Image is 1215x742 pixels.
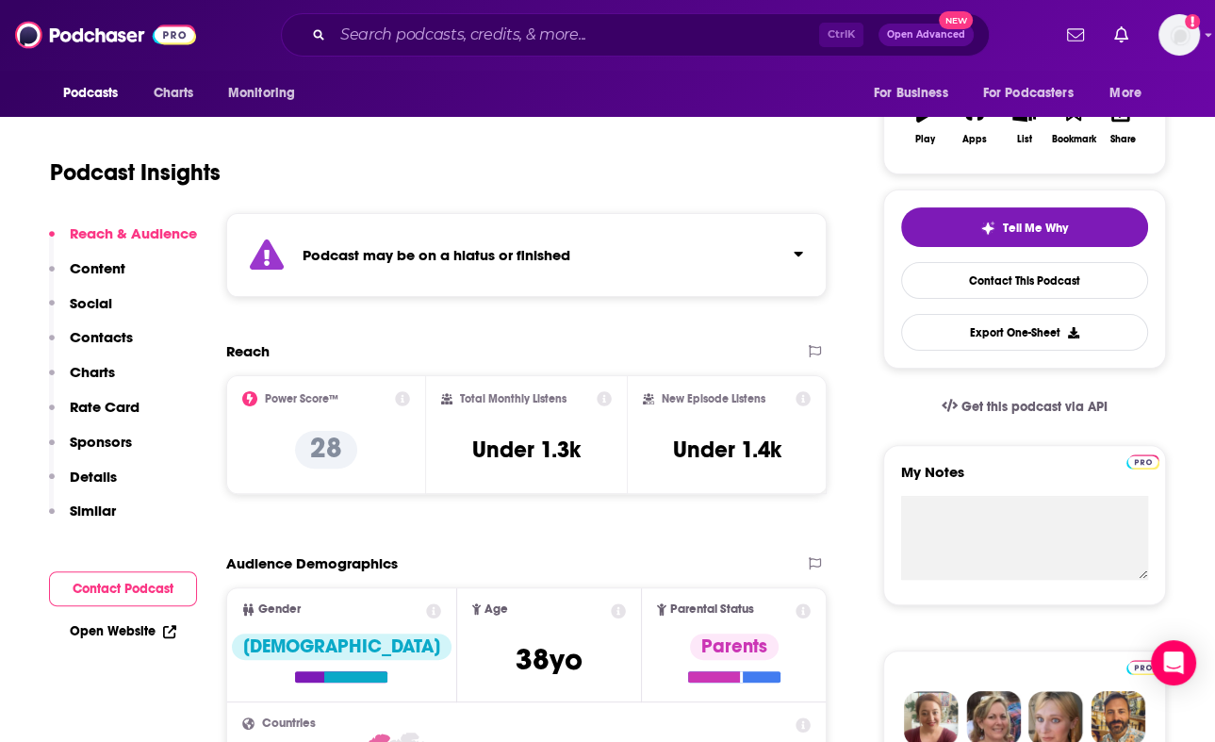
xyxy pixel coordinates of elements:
span: For Podcasters [983,80,1074,107]
h2: New Episode Listens [662,392,765,405]
h2: Power Score™ [265,392,338,405]
button: Open AdvancedNew [878,24,974,46]
button: open menu [215,75,320,111]
a: Show notifications dropdown [1107,19,1136,51]
button: Apps [950,89,999,157]
div: List [1017,134,1032,145]
a: Show notifications dropdown [1059,19,1092,51]
span: Podcasts [63,80,119,107]
button: Rate Card [49,398,140,433]
span: Open Advanced [887,30,965,40]
p: Content [70,259,125,277]
p: 28 [295,431,357,469]
button: open menu [971,75,1101,111]
button: List [999,89,1048,157]
button: Show profile menu [1158,14,1200,56]
div: Share [1110,134,1136,145]
button: Sponsors [49,433,132,468]
a: Pro website [1126,657,1159,675]
div: Search podcasts, credits, & more... [281,13,990,57]
a: Contact This Podcast [901,262,1148,299]
h2: Audience Demographics [226,554,398,572]
span: Age [484,603,508,616]
div: [DEMOGRAPHIC_DATA] [232,634,452,660]
button: Play [901,89,950,157]
button: Charts [49,363,115,398]
div: Parents [690,634,779,660]
button: Bookmark [1049,89,1098,157]
div: Open Intercom Messenger [1151,640,1196,685]
span: Ctrl K [819,23,863,47]
span: Charts [154,80,194,107]
p: Social [70,294,112,312]
p: Similar [70,502,116,519]
img: User Profile [1158,14,1200,56]
p: Contacts [70,328,133,346]
span: Logged in as shcarlos [1158,14,1200,56]
section: Click to expand status details [226,213,828,297]
span: Tell Me Why [1003,221,1068,236]
div: Bookmark [1051,134,1095,145]
span: Monitoring [228,80,295,107]
button: Content [49,259,125,294]
h2: Total Monthly Listens [460,392,566,405]
div: Play [915,134,935,145]
button: open menu [861,75,972,111]
p: Charts [70,363,115,381]
button: Details [49,468,117,503]
img: Podchaser Pro [1126,454,1159,470]
div: Apps [962,134,987,145]
svg: Add a profile image [1185,14,1200,29]
p: Details [70,468,117,486]
h2: Reach [226,342,270,360]
p: Sponsors [70,433,132,451]
span: 38 yo [516,641,583,678]
h3: Under 1.3k [472,436,581,464]
input: Search podcasts, credits, & more... [333,20,819,50]
p: Rate Card [70,398,140,416]
button: tell me why sparkleTell Me Why [901,207,1148,247]
span: Parental Status [670,603,754,616]
button: Share [1098,89,1147,157]
h3: Under 1.4k [673,436,781,464]
span: Get this podcast via API [961,399,1107,415]
label: My Notes [901,463,1148,496]
img: Podchaser - Follow, Share and Rate Podcasts [15,17,196,53]
a: Pro website [1126,452,1159,470]
span: For Business [874,80,948,107]
a: Get this podcast via API [927,384,1123,430]
button: open menu [50,75,143,111]
img: tell me why sparkle [980,221,995,236]
a: Charts [141,75,205,111]
button: Export One-Sheet [901,314,1148,351]
img: Podchaser Pro [1126,660,1159,675]
span: Gender [258,603,301,616]
span: Countries [262,717,316,730]
a: Open Website [70,623,176,639]
strong: Podcast may be on a hiatus or finished [303,246,570,264]
h1: Podcast Insights [50,158,221,187]
button: open menu [1096,75,1165,111]
button: Similar [49,502,116,536]
span: More [1109,80,1141,107]
button: Contact Podcast [49,571,197,606]
span: New [939,11,973,29]
p: Reach & Audience [70,224,197,242]
button: Reach & Audience [49,224,197,259]
button: Contacts [49,328,133,363]
button: Social [49,294,112,329]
